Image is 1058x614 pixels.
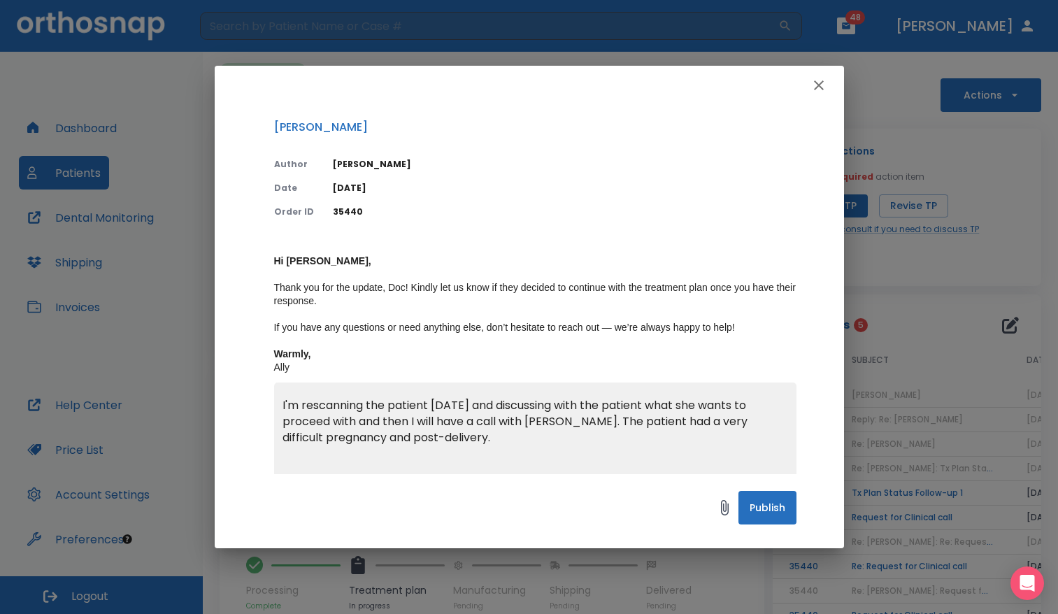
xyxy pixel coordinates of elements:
[274,255,371,266] strong: Hi [PERSON_NAME],
[274,348,311,359] strong: ​﻿Warmly,
[333,182,796,194] p: [DATE]
[738,491,796,524] button: Publish
[274,255,799,373] span: Thank you for the update, Doc! Kindly let us know if they decided to continue with the treatment ...
[274,182,316,194] p: Date
[274,158,316,171] p: Author
[1010,566,1044,600] div: Open Intercom Messenger
[274,206,316,218] p: Order ID
[274,119,796,136] p: [PERSON_NAME]
[333,206,796,218] p: 35440
[333,158,796,171] p: [PERSON_NAME]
